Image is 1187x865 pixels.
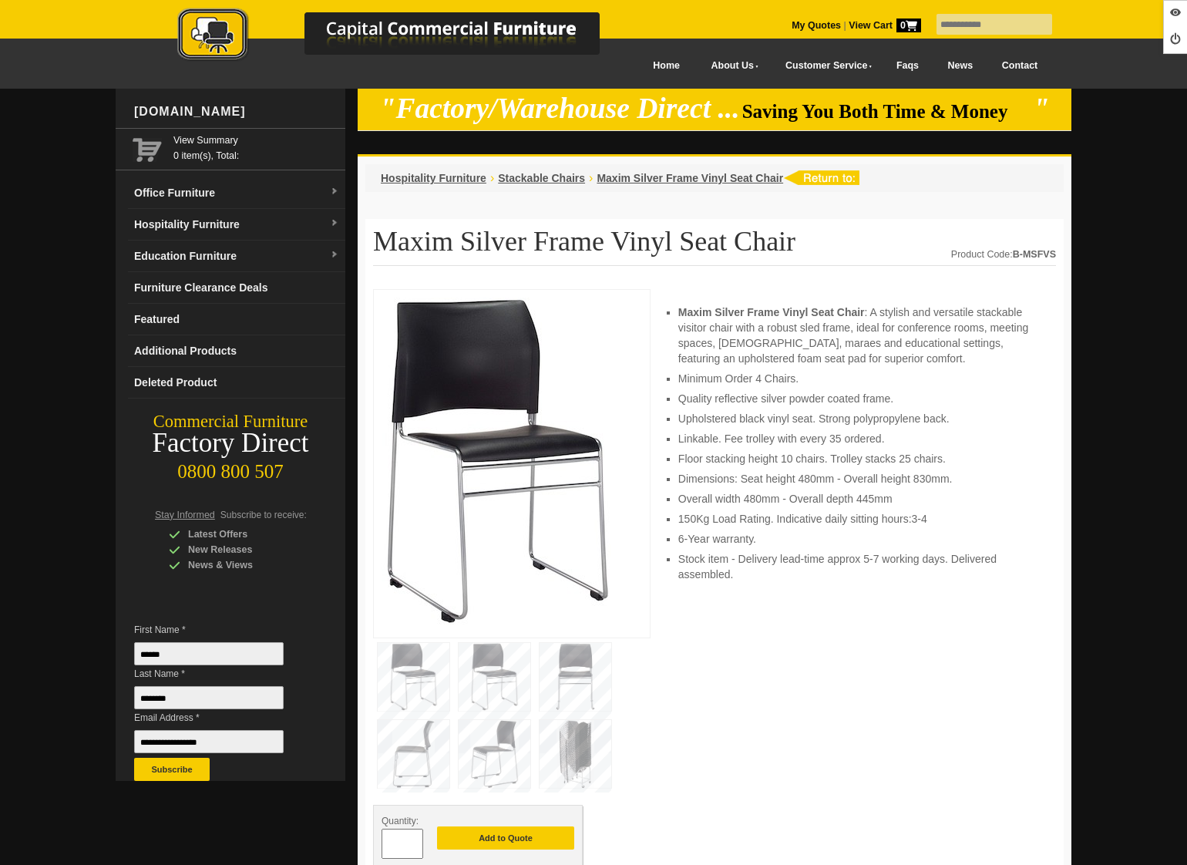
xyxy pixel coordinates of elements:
[134,730,284,753] input: Email Address *
[134,710,307,725] span: Email Address *
[116,411,345,432] div: Commercial Furniture
[678,531,1041,547] li: 6-Year warranty.
[134,686,284,709] input: Last Name *
[380,93,740,124] em: "Factory/Warehouse Direct ...
[678,431,1041,446] li: Linkable. Fee trolley with every 35 ordered.
[381,172,486,184] a: Hospitality Furniture
[678,451,1041,466] li: Floor stacking height 10 chairs. Trolley stacks 25 chairs.
[498,172,585,184] a: Stackable Chairs
[135,8,674,64] img: Capital Commercial Furniture Logo
[128,89,345,135] div: [DOMAIN_NAME]
[490,170,494,186] li: ›
[382,816,419,826] span: Quantity:
[128,304,345,335] a: Featured
[849,20,921,31] strong: View Cart
[128,209,345,241] a: Hospitality Furnituredropdown
[678,411,1041,426] li: Upholstered black vinyl seat. Strong polypropylene back.
[169,527,315,542] div: Latest Offers
[768,49,882,83] a: Customer Service
[382,298,613,625] img: Maxim Silver Frame Vinyl Seat Chair
[678,551,1041,582] li: Stock item - Delivery lead-time approx 5-7 working days. Delivered assembled.
[373,227,1056,266] h1: Maxim Silver Frame Vinyl Seat Chair
[742,101,1031,122] span: Saving You Both Time & Money
[173,133,339,161] span: 0 item(s), Total:
[1013,249,1056,260] strong: B-MSFVS
[846,20,921,31] a: View Cart0
[330,187,339,197] img: dropdown
[987,49,1052,83] a: Contact
[169,542,315,557] div: New Releases
[330,251,339,260] img: dropdown
[155,510,215,520] span: Stay Informed
[678,305,1041,366] li: : A stylish and versatile stackable visitor chair with a robust sled frame, ideal for conference ...
[330,219,339,228] img: dropdown
[128,241,345,272] a: Education Furnituredropdown
[678,491,1041,507] li: Overall width 480mm - Overall depth 445mm
[128,272,345,304] a: Furniture Clearance Deals
[116,432,345,454] div: Factory Direct
[220,510,307,520] span: Subscribe to receive:
[128,177,345,209] a: Office Furnituredropdown
[678,471,1041,486] li: Dimensions: Seat height 480mm - Overall height 830mm.
[437,826,574,850] button: Add to Quote
[678,371,1041,386] li: Minimum Order 4 Chairs.
[678,391,1041,406] li: Quality reflective silver powder coated frame.
[951,247,1056,262] div: Product Code:
[134,622,307,638] span: First Name *
[792,20,841,31] a: My Quotes
[128,367,345,399] a: Deleted Product
[134,666,307,682] span: Last Name *
[169,557,315,573] div: News & Views
[783,170,859,185] img: return to
[134,642,284,665] input: First Name *
[135,8,674,69] a: Capital Commercial Furniture Logo
[589,170,593,186] li: ›
[933,49,987,83] a: News
[597,172,783,184] a: Maxim Silver Frame Vinyl Seat Chair
[694,49,768,83] a: About Us
[882,49,933,83] a: Faqs
[678,306,865,318] strong: Maxim Silver Frame Vinyl Seat Chair
[896,19,921,32] span: 0
[128,335,345,367] a: Additional Products
[173,133,339,148] a: View Summary
[116,453,345,483] div: 0800 800 507
[134,758,210,781] button: Subscribe
[678,511,1041,527] li: 150Kg Load Rating. Indicative daily sitting hours:3-4
[1034,93,1050,124] em: "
